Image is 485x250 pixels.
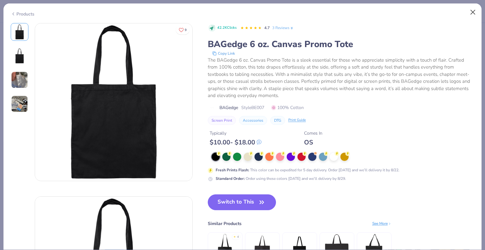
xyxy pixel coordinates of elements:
img: brand logo [208,105,216,110]
div: Similar Products [208,220,242,227]
div: Comes In [304,130,322,137]
div: Print Guide [288,118,306,123]
button: Accessories [239,116,267,125]
div: BAGedge 6 oz. Canvas Promo Tote [208,38,475,50]
span: 9 [185,28,187,32]
img: User generated content [11,95,28,113]
span: 4.7 [264,25,270,30]
span: BAGedge [219,104,238,111]
div: The BAGedge 6 oz. Canvas Promo Tote is a sleek essential for those who appreciate simplicity with... [208,57,475,99]
div: See More [372,221,392,226]
button: copy to clipboard [210,50,237,57]
span: 42.2K Clicks [217,25,237,31]
div: Order using these colors [DATE] and we’ll delivery by 8/29. [216,176,346,181]
div: OS [304,138,322,146]
div: $ 10.00 - $ 18.00 [210,138,261,146]
img: Front [12,24,27,40]
strong: Fresh Prints Flash : [216,168,249,173]
button: Screen Print [208,116,236,125]
div: 4.7 Stars [240,23,262,33]
img: Front [35,23,192,181]
button: Switch to This [208,194,276,210]
img: Back [12,48,27,64]
button: Close [467,6,479,18]
span: Style BE007 [241,104,264,111]
div: 4 [237,235,239,239]
button: DTG [270,116,285,125]
div: ★ [233,235,236,237]
span: 100% Cotton [271,104,304,111]
strong: Standard Order : [216,176,245,181]
div: Products [11,11,34,17]
button: Like [176,25,189,34]
img: User generated content [11,71,28,88]
div: Typically [210,130,261,137]
div: This color can be expedited for 5 day delivery. Order [DATE] and we’ll delivery it by 8/22. [216,167,399,173]
a: 3 Reviews [272,25,294,31]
